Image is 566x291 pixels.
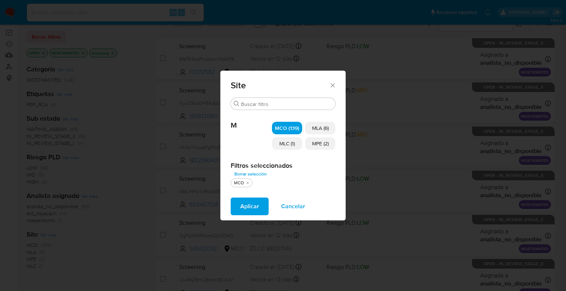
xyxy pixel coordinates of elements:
span: M [231,110,272,130]
span: MLA (6) [312,124,329,132]
div: MCO [233,180,245,186]
button: Cerrar [329,82,336,88]
span: Site [231,81,329,90]
span: MCO (139) [275,124,299,132]
span: Aplicar [240,198,259,214]
input: Buscar filtro [241,101,332,107]
div: MPE (2) [305,137,335,150]
button: Buscar [234,101,240,107]
button: Cancelar [272,198,315,215]
div: MCO (139) [272,122,302,134]
span: MLC (1) [279,140,295,147]
span: Cancelar [281,198,305,214]
span: MPE (2) [312,140,329,147]
span: Borrar selección [234,170,267,178]
div: MLC (1) [272,137,302,150]
button: Aplicar [231,198,269,215]
h2: Filtros seleccionados [231,162,335,170]
button: Borrar selección [231,170,270,178]
div: MLA (6) [305,122,335,134]
button: quitar MCO [245,180,251,186]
